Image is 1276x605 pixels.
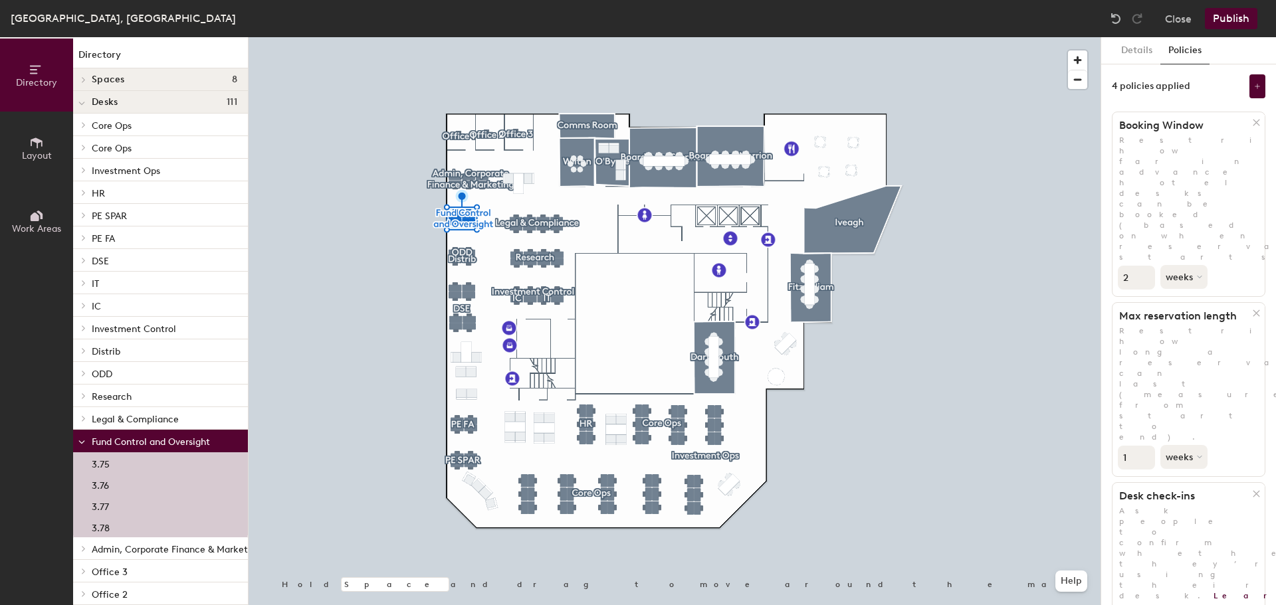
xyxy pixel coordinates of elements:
img: Redo [1130,12,1144,25]
button: Help [1055,570,1087,592]
div: 4 policies applied [1112,81,1190,92]
button: weeks [1160,445,1208,469]
span: Layout [22,150,52,161]
span: Investment Ops [92,165,160,177]
span: Directory [16,77,57,88]
h1: Max reservation length [1113,309,1253,323]
div: [GEOGRAPHIC_DATA], [GEOGRAPHIC_DATA] [11,10,236,27]
span: Desks [92,97,118,108]
p: 3.78 [92,519,110,534]
span: Core Ops [92,120,132,131]
span: Admin, Corporate Finance & Marketing [92,544,261,555]
h1: Directory [73,48,248,68]
span: 8 [232,74,237,85]
span: Fund Control and Oversight [92,436,210,448]
span: Investment Control [92,323,176,335]
span: 111 [227,97,237,108]
span: HR [92,188,105,199]
span: PE SPAR [92,211,127,222]
span: IT [92,278,99,290]
span: Core Ops [92,143,132,154]
p: 3.75 [92,455,110,470]
button: weeks [1160,265,1208,289]
span: Legal & Compliance [92,414,179,425]
span: ODD [92,369,112,380]
img: Undo [1109,12,1122,25]
p: Restrict how long a reservation can last (measured from start to end). [1113,325,1265,442]
span: DSE [92,256,109,267]
button: Details [1113,37,1160,64]
span: Research [92,391,132,402]
span: Spaces [92,74,125,85]
span: Office 3 [92,566,128,578]
p: 3.77 [92,497,109,513]
h1: Desk check-ins [1113,489,1253,503]
button: Publish [1205,8,1257,29]
p: 3.76 [92,476,109,491]
span: Distrib [92,346,120,357]
button: Close [1165,8,1192,29]
span: Office 2 [92,589,128,600]
h1: Booking Window [1113,119,1253,132]
span: PE FA [92,233,115,244]
span: Work Areas [12,223,61,234]
p: Restrict how far in advance hotel desks can be booked (based on when reservation starts). [1113,135,1265,262]
span: IC [92,301,101,312]
button: Policies [1160,37,1210,64]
